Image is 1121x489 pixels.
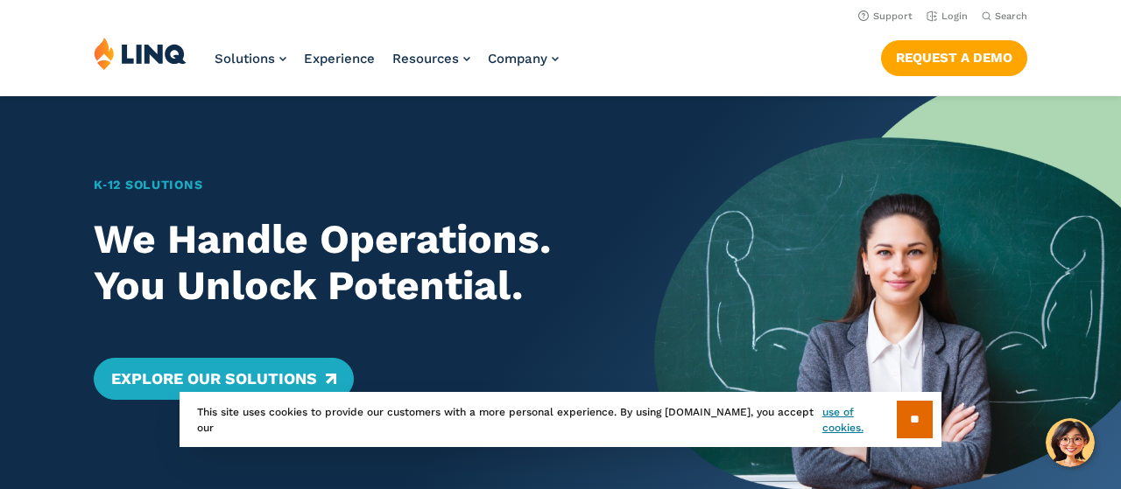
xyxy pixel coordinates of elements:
button: Hello, have a question? Let’s chat. [1046,418,1095,467]
div: This site uses cookies to provide our customers with a more personal experience. By using [DOMAIN... [180,392,941,447]
span: Solutions [215,51,275,66]
span: Company [488,51,547,66]
button: Open Search Bar [982,10,1027,23]
span: Search [995,10,1027,22]
span: Resources [392,51,459,66]
h1: K‑12 Solutions [94,176,609,194]
h2: We Handle Operations. You Unlock Potential. [94,216,609,309]
img: LINQ | K‑12 Software [94,37,187,70]
a: use of cookies. [822,404,897,436]
a: Experience [304,51,375,66]
a: Explore Our Solutions [94,358,354,400]
nav: Button Navigation [881,37,1027,75]
a: Solutions [215,51,286,66]
a: Resources [392,51,470,66]
a: Support [858,10,913,22]
a: Login [927,10,968,22]
a: Request a Demo [881,40,1027,75]
a: Company [488,51,559,66]
nav: Primary Navigation [215,37,559,94]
